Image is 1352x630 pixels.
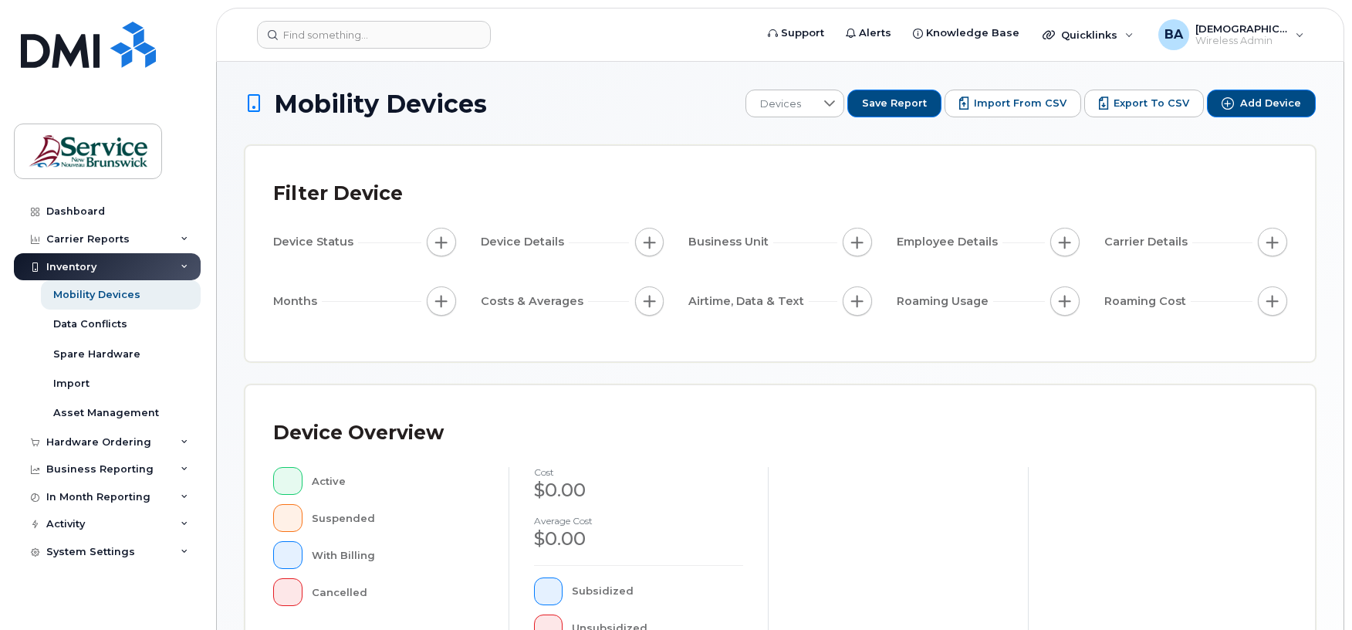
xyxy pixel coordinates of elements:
span: Devices [746,90,815,118]
button: Import from CSV [945,90,1081,117]
div: $0.00 [534,477,744,503]
span: Carrier Details [1104,234,1192,250]
div: Active [312,467,484,495]
span: Device Status [273,234,358,250]
span: Mobility Devices [274,90,487,117]
button: Add Device [1207,90,1316,117]
span: Add Device [1240,97,1301,110]
div: Cancelled [312,578,484,606]
div: With Billing [312,541,484,569]
div: Filter Device [273,174,403,214]
div: Suspended [312,504,484,532]
span: Export to CSV [1114,97,1189,110]
button: Save Report [847,90,941,117]
button: Export to CSV [1084,90,1204,117]
span: Employee Details [897,234,1002,250]
span: Business Unit [688,234,773,250]
span: Roaming Usage [897,293,993,310]
span: Roaming Cost [1104,293,1191,310]
h4: Average cost [534,516,744,526]
div: $0.00 [534,526,744,552]
span: Save Report [862,97,927,110]
h4: cost [534,467,744,477]
span: Costs & Averages [481,293,588,310]
span: Device Details [481,234,569,250]
span: Airtime, Data & Text [688,293,809,310]
span: Import from CSV [974,97,1066,110]
div: Device Overview [273,413,444,453]
div: Subsidized [572,577,743,605]
span: Months [273,293,322,310]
